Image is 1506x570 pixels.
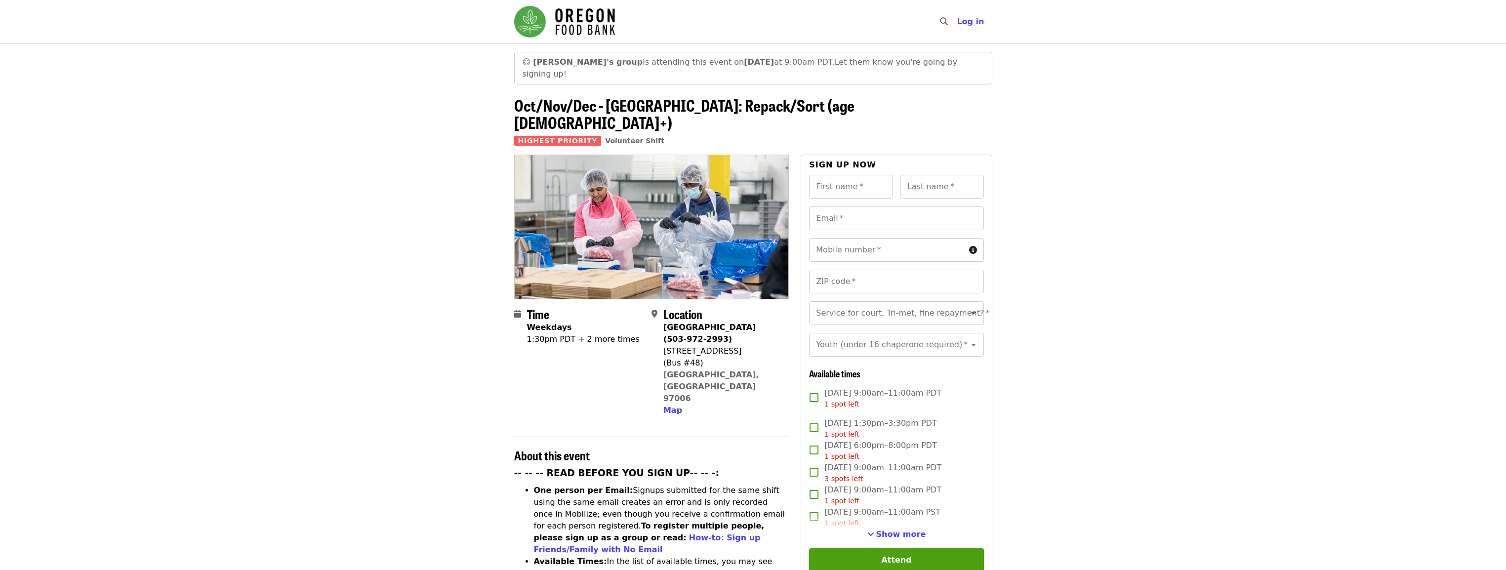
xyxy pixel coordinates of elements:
span: Highest Priority [514,136,602,146]
input: ZIP code [809,270,983,293]
input: First name [809,175,893,199]
button: Open [967,306,980,320]
span: 1 spot left [824,497,859,505]
strong: To register multiple people, please sign up as a group or read: [534,521,765,542]
div: 1:30pm PDT + 2 more times [527,333,640,345]
span: 1 spot left [824,400,859,408]
span: Oct/Nov/Dec - [GEOGRAPHIC_DATA]: Repack/Sort (age [DEMOGRAPHIC_DATA]+) [514,93,855,134]
span: is attending this event on at 9:00am PDT. [533,57,834,67]
button: Map [663,405,682,416]
strong: Weekdays [527,323,572,332]
i: search icon [940,17,948,26]
span: 1 spot left [824,519,859,527]
span: [DATE] 6:00pm–8:00pm PDT [824,440,936,462]
input: Mobile number [809,238,965,262]
strong: [GEOGRAPHIC_DATA] (503-972-2993) [663,323,756,344]
i: map-marker-alt icon [651,309,657,319]
span: 1 spot left [824,430,859,438]
button: Log in [949,12,992,32]
button: See more timeslots [867,529,926,540]
span: [DATE] 9:00am–11:00am PDT [824,462,941,484]
span: Location [663,305,702,323]
input: Email [809,206,983,230]
span: [DATE] 1:30pm–3:30pm PDT [824,417,936,440]
img: Oregon Food Bank - Home [514,6,615,38]
button: Open [967,338,980,352]
span: Log in [957,17,984,26]
a: [GEOGRAPHIC_DATA], [GEOGRAPHIC_DATA] 97006 [663,370,759,403]
div: [STREET_ADDRESS] [663,345,781,357]
span: [DATE] 9:00am–11:00am PDT [824,484,941,506]
li: Signups submitted for the same shift using the same email creates an error and is only recorded o... [534,485,789,556]
span: 3 spots left [824,475,863,483]
span: Time [527,305,549,323]
strong: Available Times: [534,557,607,566]
strong: One person per Email: [534,486,633,495]
strong: -- -- -- READ BEFORE YOU SIGN UP-- -- -: [514,468,720,478]
input: Search [954,10,962,34]
a: Volunteer Shift [605,137,664,145]
i: circle-info icon [969,245,977,255]
span: Show more [876,529,926,539]
strong: [DATE] [744,57,774,67]
img: Oct/Nov/Dec - Beaverton: Repack/Sort (age 10+) organized by Oregon Food Bank [515,155,789,298]
span: [DATE] 9:00am–11:00am PDT [824,387,941,409]
input: Last name [900,175,984,199]
i: calendar icon [514,309,521,319]
span: Available times [809,367,860,380]
span: About this event [514,447,590,464]
div: (Bus #48) [663,357,781,369]
span: 1 spot left [824,452,859,460]
strong: [PERSON_NAME]'s group [533,57,643,67]
span: Map [663,406,682,415]
span: grinning face emoji [523,57,531,67]
span: [DATE] 9:00am–11:00am PST [824,506,940,529]
span: Sign up now [809,160,876,169]
a: How-to: Sign up Friends/Family with No Email [534,533,761,554]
